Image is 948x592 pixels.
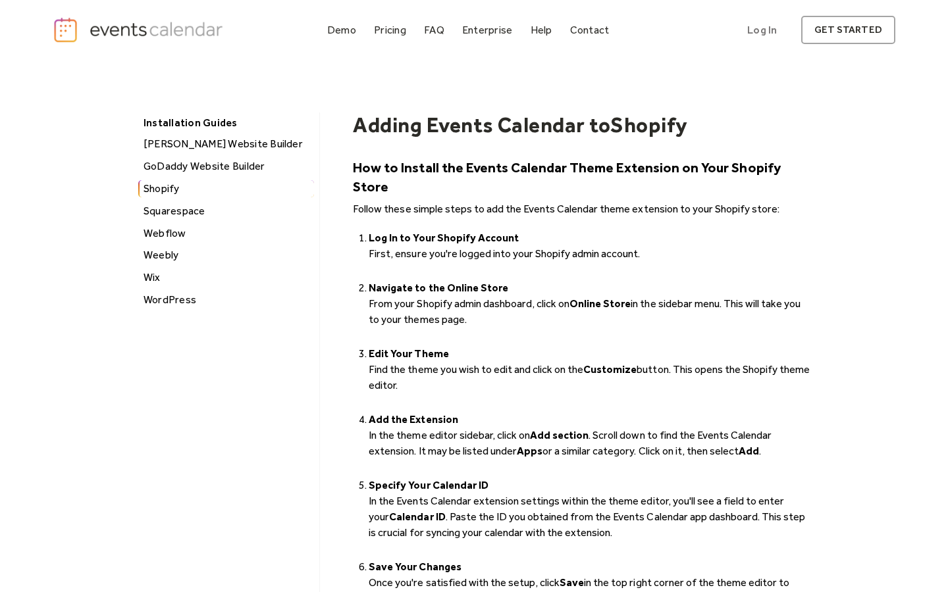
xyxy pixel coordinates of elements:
[353,201,811,217] p: Follow these simple steps to add the Events Calendar theme extension to your Shopify store:
[53,16,226,43] a: home
[424,26,444,34] div: FAQ
[369,479,488,491] strong: Specify Your Calendar ID
[140,180,314,197] div: Shopify
[369,560,461,573] strong: Save Your Changes
[369,413,458,426] strong: Add the Extension
[369,412,811,475] li: ‍ In the theme editor sidebar, click on . Scroll down to find the Events Calendar extension. It m...
[801,16,895,44] a: get started
[140,136,314,153] div: [PERSON_NAME] Website Builder
[138,269,314,286] a: Wix
[570,26,610,34] div: Contact
[138,203,314,220] a: Squarespace
[739,445,759,457] strong: Add
[517,445,542,457] strong: Apps
[138,136,314,153] a: [PERSON_NAME] Website Builder
[734,16,790,44] a: Log In
[138,247,314,264] a: Weebly
[569,297,631,310] strong: Online Store
[353,112,610,137] h1: Adding Events Calendar to
[530,429,589,441] strong: Add section
[138,158,314,175] a: GoDaddy Website Builder
[560,576,584,589] strong: Save
[138,291,314,308] a: WordPress
[374,26,406,34] div: Pricing
[369,21,411,39] a: Pricing
[531,26,552,34] div: Help
[462,26,512,34] div: Enterprise
[389,510,445,523] strong: Calendar ID
[369,478,811,556] li: ‍ In the Events Calendar extension settings within the theme editor, you'll see a field to enter ...
[565,21,615,39] a: Contact
[327,26,356,34] div: Demo
[140,269,314,286] div: Wix
[322,21,361,39] a: Demo
[457,21,517,39] a: Enterprise
[369,346,811,409] li: Find the theme you wish to edit and click on the button. This opens the Shopify theme editor. ‍
[140,203,314,220] div: Squarespace
[353,159,780,195] strong: How to Install the Events Calendar Theme Extension on Your Shopify Store
[525,21,558,39] a: Help
[369,232,519,244] strong: Log In to Your Shopify Account ‍
[610,112,687,137] h1: Shopify
[138,180,314,197] a: Shopify
[583,363,637,376] strong: Customize
[140,247,314,264] div: Weebly
[137,112,313,133] div: Installation Guides
[369,280,811,343] li: From your Shopify admin dashboard, click on in the sidebar menu. This will take you to your theme...
[140,225,314,242] div: Webflow
[140,158,314,175] div: GoDaddy Website Builder
[140,291,314,308] div: WordPress
[419,21,450,39] a: FAQ
[369,282,508,294] strong: Navigate to the Online Store ‍
[369,347,448,360] strong: Edit Your Theme
[369,230,811,278] li: First, ensure you're logged into your Shopify admin account. ‍
[138,225,314,242] a: Webflow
